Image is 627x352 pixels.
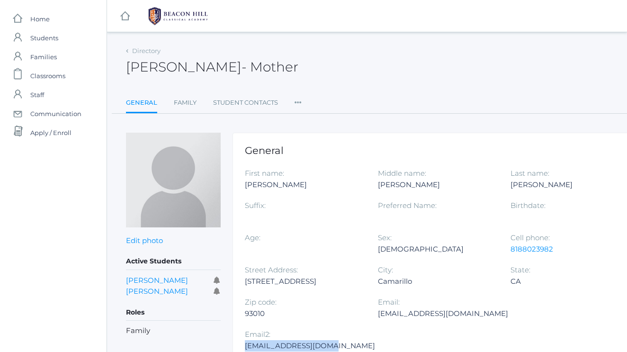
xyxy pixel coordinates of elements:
div: Camarillo [378,276,497,287]
label: Zip code: [245,298,277,307]
img: 1_BHCALogos-05.png [143,4,214,28]
label: Email: [378,298,400,307]
h2: [PERSON_NAME] [126,60,298,74]
label: Email2: [245,330,270,339]
a: Directory [132,47,161,54]
h5: Active Students [126,253,221,270]
div: [EMAIL_ADDRESS][DOMAIN_NAME] [245,340,375,352]
div: [STREET_ADDRESS] [245,276,364,287]
a: [PERSON_NAME] [126,276,188,285]
label: State: [511,265,530,274]
label: Sex: [378,233,392,242]
span: Students [30,28,58,47]
i: Receives communications for this student [214,277,221,284]
span: Apply / Enroll [30,123,72,142]
span: Communication [30,104,81,123]
span: Staff [30,85,44,104]
span: Families [30,47,57,66]
label: Street Address: [245,265,298,274]
label: Last name: [511,169,549,178]
label: Age: [245,233,260,242]
label: Cell phone: [511,233,550,242]
label: First name: [245,169,284,178]
label: Suffix: [245,201,266,210]
a: Student Contacts [213,93,278,112]
span: - Mother [242,59,298,75]
a: Family [174,93,197,112]
div: [PERSON_NAME] [245,179,364,190]
h5: Roles [126,305,221,321]
span: Classrooms [30,66,65,85]
div: [EMAIL_ADDRESS][DOMAIN_NAME] [378,308,508,319]
label: Preferred Name: [378,201,437,210]
a: General [126,93,157,114]
label: City: [378,265,393,274]
div: 93010 [245,308,364,319]
label: Middle name: [378,169,426,178]
i: Receives communications for this student [214,288,221,295]
img: Molly Bigley [126,133,221,227]
span: Home [30,9,50,28]
div: [DEMOGRAPHIC_DATA] [378,244,497,255]
a: Edit photo [126,236,163,245]
div: [PERSON_NAME] [378,179,497,190]
label: Birthdate: [511,201,546,210]
a: 8188023982 [511,244,553,253]
a: [PERSON_NAME] [126,287,188,296]
li: Family [126,325,221,336]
